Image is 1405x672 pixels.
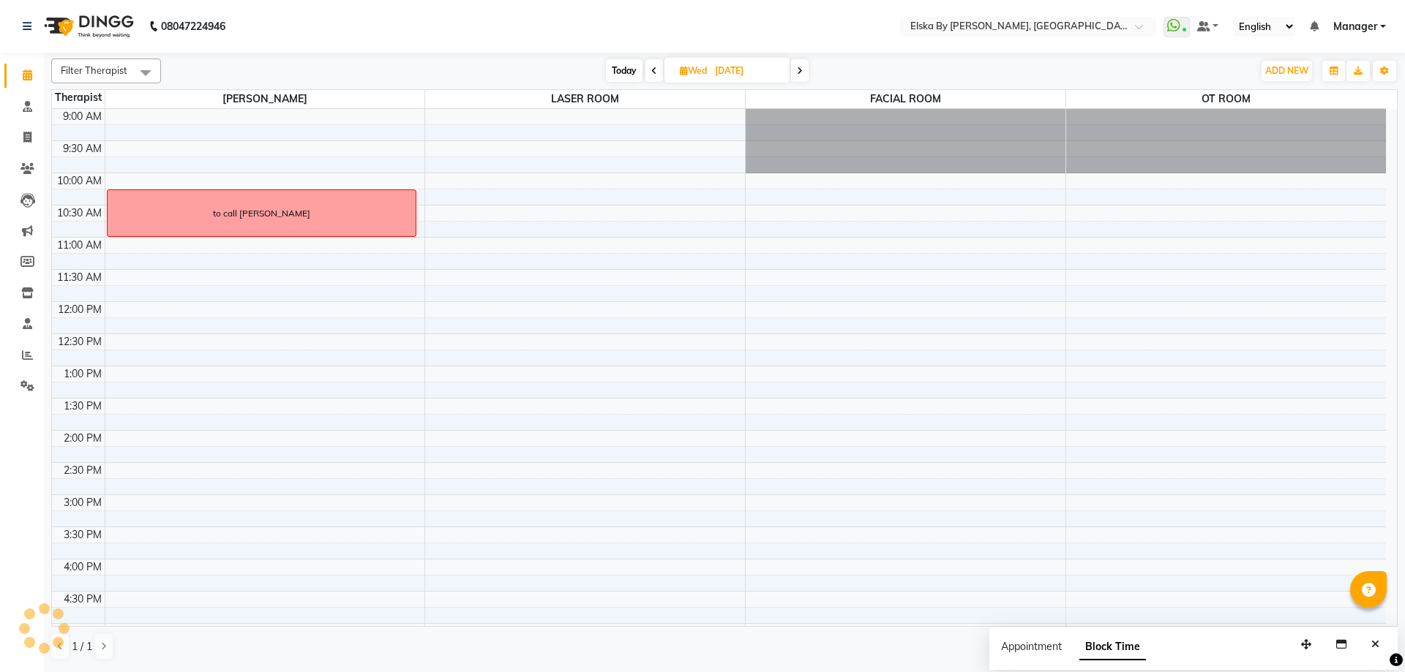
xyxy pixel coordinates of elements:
[61,64,127,76] span: Filter Therapist
[60,109,105,124] div: 9:00 AM
[55,334,105,350] div: 12:30 PM
[1066,90,1386,108] span: OT ROOM
[60,141,105,156] div: 9:30 AM
[61,366,105,382] div: 1:00 PM
[61,592,105,607] div: 4:30 PM
[1344,614,1390,657] iframe: chat widget
[54,205,105,221] div: 10:30 AM
[52,90,105,105] div: Therapist
[213,207,310,220] div: to call [PERSON_NAME]
[37,6,138,47] img: logo
[425,90,745,108] span: LASER ROOM
[61,399,105,414] div: 1:30 PM
[746,90,1065,108] span: FACIAL ROOM
[55,302,105,317] div: 12:00 PM
[54,238,105,253] div: 11:00 AM
[606,59,642,82] span: Today
[1079,634,1146,660] span: Block Time
[1001,640,1062,653] span: Appointment
[61,559,105,575] div: 4:00 PM
[61,495,105,510] div: 3:00 PM
[161,6,225,47] b: 08047224946
[105,90,425,108] span: [PERSON_NAME]
[72,639,92,654] span: 1 / 1
[61,527,105,543] div: 3:30 PM
[61,431,105,446] div: 2:00 PM
[1262,61,1312,81] button: ADD NEW
[54,173,105,189] div: 10:00 AM
[676,65,711,76] span: Wed
[1265,65,1308,76] span: ADD NEW
[61,463,105,478] div: 2:30 PM
[711,60,784,82] input: 2025-10-08
[61,624,105,639] div: 5:00 PM
[54,270,105,285] div: 11:30 AM
[1333,19,1377,34] span: Manager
